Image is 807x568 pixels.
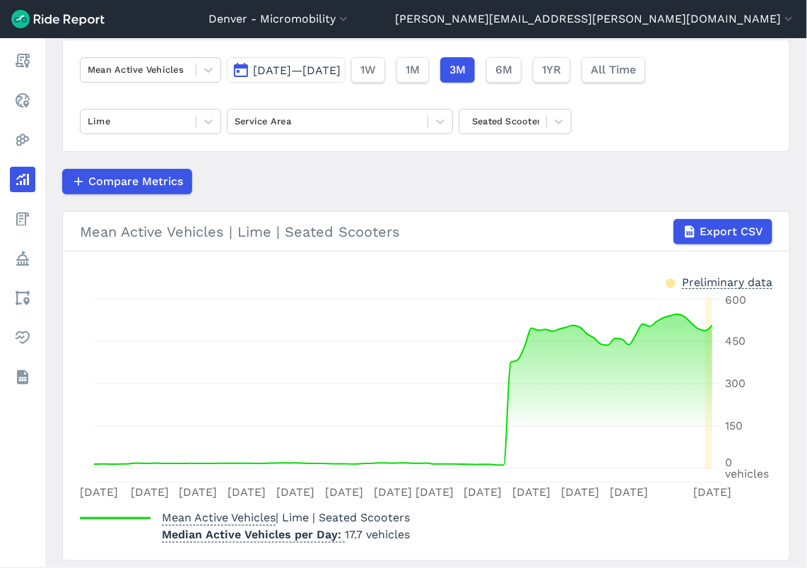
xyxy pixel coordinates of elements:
[561,485,599,499] tspan: [DATE]
[228,485,266,499] tspan: [DATE]
[440,57,475,83] button: 3M
[351,57,385,83] button: 1W
[253,64,341,77] span: [DATE]—[DATE]
[693,485,731,499] tspan: [DATE]
[416,485,454,499] tspan: [DATE]
[591,61,636,78] span: All Time
[725,377,746,391] tspan: 300
[486,57,522,83] button: 6M
[10,246,35,271] a: Policy
[700,223,763,240] span: Export CSV
[162,526,410,543] p: 17.7 vehicles
[162,507,276,526] span: Mean Active Vehicles
[227,57,346,83] button: [DATE]—[DATE]
[62,169,192,194] button: Compare Metrics
[582,57,645,83] button: All Time
[449,61,466,78] span: 3M
[495,61,512,78] span: 6M
[464,485,502,499] tspan: [DATE]
[10,325,35,350] a: Health
[396,57,429,83] button: 1M
[325,485,363,499] tspan: [DATE]
[11,10,105,28] img: Ride Report
[80,219,772,244] div: Mean Active Vehicles | Lime | Seated Scooters
[725,468,769,481] tspan: vehicles
[10,365,35,390] a: Datasets
[162,511,410,524] span: | Lime | Seated Scooters
[374,485,412,499] tspan: [DATE]
[276,485,314,499] tspan: [DATE]
[208,11,351,28] button: Denver - Micromobility
[406,61,420,78] span: 1M
[360,61,376,78] span: 1W
[10,127,35,153] a: Heatmaps
[725,456,732,470] tspan: 0
[10,285,35,311] a: Areas
[88,173,183,190] span: Compare Metrics
[725,294,746,307] tspan: 600
[395,11,796,28] button: [PERSON_NAME][EMAIL_ADDRESS][PERSON_NAME][DOMAIN_NAME]
[10,167,35,192] a: Analyze
[725,335,746,348] tspan: 450
[179,485,217,499] tspan: [DATE]
[80,485,118,499] tspan: [DATE]
[162,523,345,543] span: Median Active Vehicles per Day
[725,420,743,433] tspan: 150
[10,88,35,113] a: Realtime
[610,485,648,499] tspan: [DATE]
[682,274,772,289] div: Preliminary data
[533,57,570,83] button: 1YR
[542,61,561,78] span: 1YR
[10,48,35,73] a: Report
[131,485,169,499] tspan: [DATE]
[512,485,550,499] tspan: [DATE]
[673,219,772,244] button: Export CSV
[10,206,35,232] a: Fees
